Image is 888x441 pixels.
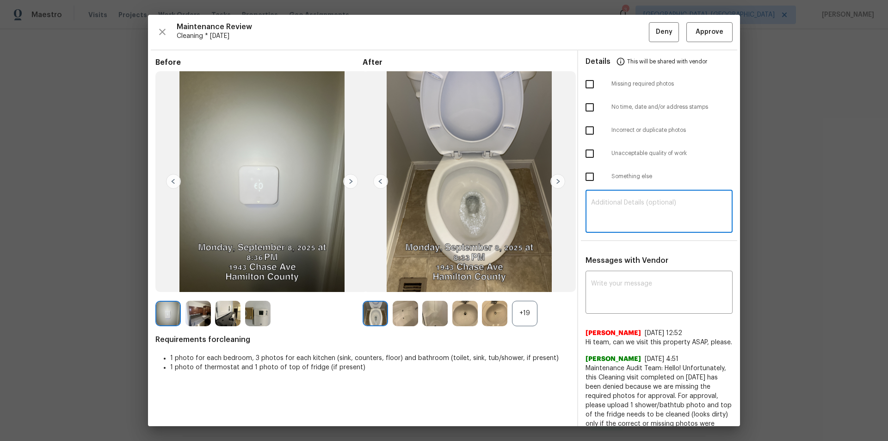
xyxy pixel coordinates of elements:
li: 1 photo of thermostat and 1 photo of top of fridge (if present) [170,363,570,372]
span: Deny [656,26,672,38]
img: left-chevron-button-url [166,174,181,189]
span: Messages with Vendor [586,257,668,264]
span: Cleaning * [DATE] [177,31,649,41]
div: Something else [578,165,740,188]
button: Approve [686,22,733,42]
div: No time, date and/or address stamps [578,96,740,119]
span: This will be shared with vendor [627,50,707,73]
span: [PERSON_NAME] [586,354,641,364]
span: [DATE] 12:52 [645,330,682,336]
span: No time, date and/or address stamps [611,103,733,111]
span: Requirements for cleaning [155,335,570,344]
span: Unacceptable quality of work [611,149,733,157]
span: After [363,58,570,67]
span: Maintenance Review [177,22,649,31]
span: [DATE] 4:51 [645,356,678,362]
div: Incorrect or duplicate photos [578,119,740,142]
span: Missing required photos [611,80,733,88]
span: [PERSON_NAME] [586,329,641,338]
span: Before [155,58,363,67]
button: Deny [649,22,679,42]
div: +19 [512,301,537,326]
li: 1 photo for each bedroom, 3 photos for each kitchen (sink, counters, floor) and bathroom (toilet,... [170,354,570,363]
div: Missing required photos [578,73,740,96]
span: Hi team, can we visit this property ASAP, please. [586,338,733,347]
div: Unacceptable quality of work [578,142,740,165]
span: Something else [611,173,733,180]
img: left-chevron-button-url [373,174,388,189]
span: Incorrect or duplicate photos [611,126,733,134]
span: Approve [696,26,723,38]
img: right-chevron-button-url [343,174,358,189]
img: right-chevron-button-url [550,174,565,189]
span: Details [586,50,610,73]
